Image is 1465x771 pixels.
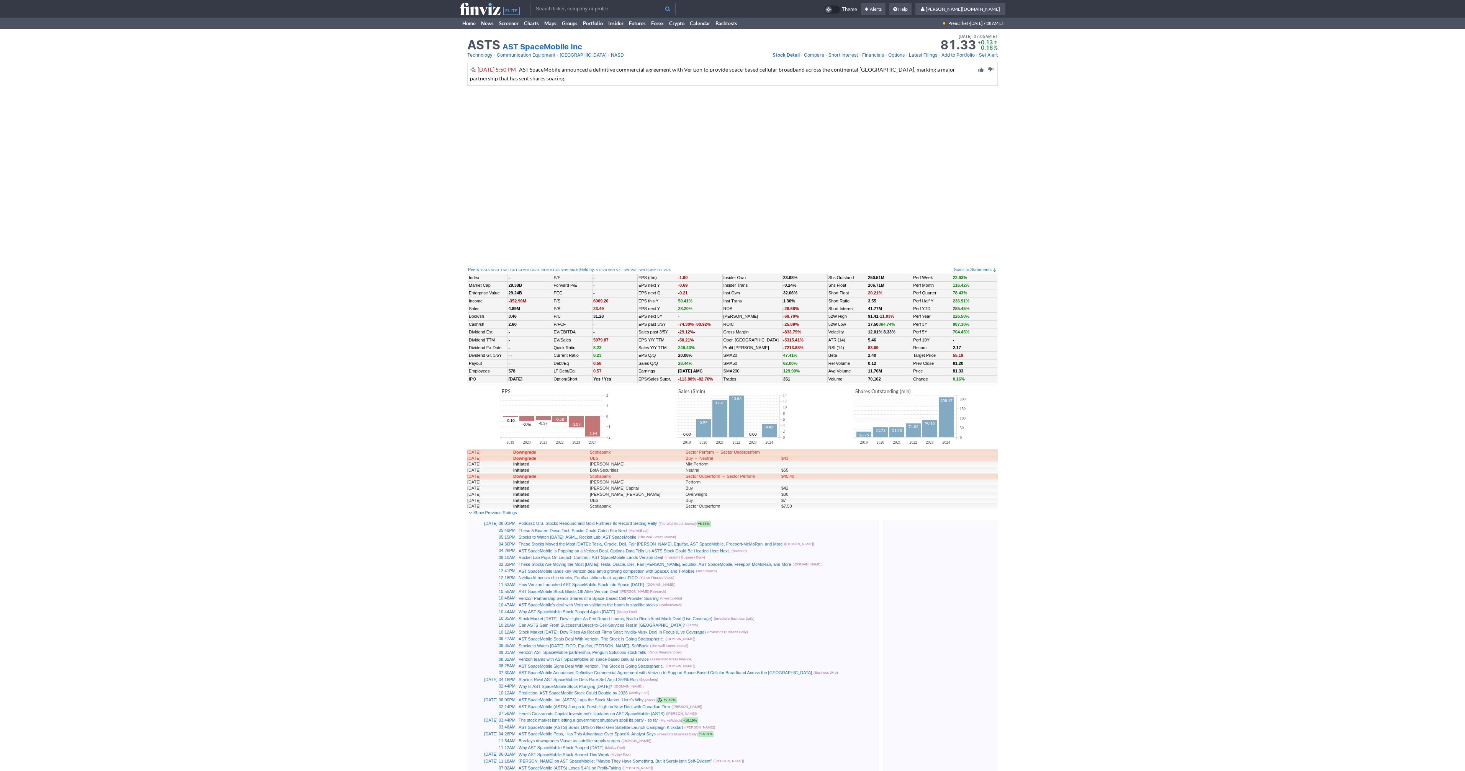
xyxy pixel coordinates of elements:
img: nic2x2.gif [467,516,730,520]
td: Book/sh [468,313,507,320]
a: IWR [638,268,645,273]
span: 5979.87 [593,338,609,342]
a: VSAT [491,268,500,273]
b: 578 [508,369,515,373]
span: -0.21 [678,291,687,295]
td: Profit [PERSON_NAME] [722,344,782,352]
a: Starlink Rival AST SpaceMobile Gets Rare Sell Amid 254% Run [519,677,638,682]
span: • [493,51,496,59]
a: Here's Crossroads Capital Investment's Updates on AST SpaceMobile (ASTS) [519,711,665,716]
span: 47.41% [783,353,797,358]
a: 41.77M [868,306,882,311]
a: Rocket Lab Pops On Launch Contract, AST SpaceMobile Lands Verizon Deal [519,555,663,560]
a: AST SpaceMobile Is Popping on a Verizon Deal. Options Data Tells Us ASTS Stock Could Be Headed He... [519,549,730,553]
span: 0.57 [593,369,601,373]
span: • [607,51,610,59]
b: - [508,345,510,350]
td: ROA [722,305,782,313]
b: 81.20 [953,361,964,366]
td: Forward P/E [553,281,592,289]
td: Beta [827,352,867,359]
td: EPS next Y [638,281,677,289]
a: Barclays downgrades Viasat as satellite supply surges [519,738,620,743]
span: 6009.20 [593,299,609,303]
div: | : [579,267,671,273]
td: EPS Y/Y TTM [638,336,677,344]
a: GSAT [530,268,540,273]
b: 20.08% [678,353,692,358]
td: Perf Quarter [912,289,952,297]
b: 11.76M [868,369,882,373]
td: EPS next Q [638,289,677,297]
b: 2.40 [868,353,876,358]
td: Employees [468,368,507,375]
a: AST SpaceMobile's deal with Verizon validates the boom in satellite stocks [519,603,658,607]
span: [DATE] 07:05AM ET [959,33,998,40]
span: 23.49 [593,306,604,311]
a: Insider [606,18,626,29]
td: Gross Margin [722,328,782,336]
a: [GEOGRAPHIC_DATA] [560,51,607,59]
b: 29.24B [508,291,522,295]
a: Charts [521,18,542,29]
span: 8.23 [593,353,601,358]
td: Volume [827,375,867,383]
a: Prediction: AST SpaceMobile Stock Could Double by 2026 [519,691,628,695]
td: Inst Trans [722,297,782,305]
td: Option/Short [553,375,592,383]
td: EV/EBITDA [553,328,592,336]
td: Debt/Eq [553,359,592,367]
span: -82.70% [697,377,713,381]
a: AST SpaceMobile Seals Deal With Verizon. The Stock Is Going Stratospheric. [519,637,664,641]
a: SPIR [561,268,569,273]
td: Payout [468,359,507,367]
b: 32.06% [783,291,797,295]
a: IYZ [657,268,663,273]
a: Scroll to Statements [954,267,997,272]
a: VOX [664,268,671,273]
a: -113.88% -82.70% [678,377,713,381]
b: 29.38B [508,283,522,287]
span: -5315.41% [783,338,804,342]
span: Stock Detail [773,52,800,58]
td: Oper. [GEOGRAPHIC_DATA] [722,336,782,344]
a: Home [460,18,478,29]
a: Verizon teams with AST SpaceMobile on space-based cellular service [519,657,649,662]
a: Stock Market [DATE]: Dow Rises As Rocket Firms Soar; Nvidia-Musk Deal In Focus (Live Coverage) [519,630,706,634]
a: These 5 Beaten-Down Tech Stocks Could Catch Fire Next [519,528,627,533]
b: 5.46 [868,338,876,342]
b: 17.50 [868,322,895,327]
span: 704.45% [953,330,969,334]
a: Financials [862,51,884,59]
b: 91.41 [868,314,894,319]
td: RSI (14) [827,344,867,352]
td: Quick Ratio [553,344,592,352]
a: VBR [608,268,615,273]
b: - [593,330,595,334]
td: Perf Half Y [912,297,952,305]
span: 116.42% [953,283,969,287]
a: Backtests [713,18,740,29]
span: 0.16 [981,44,993,51]
a: [PERSON_NAME][DOMAIN_NAME] [915,3,1005,15]
img: nic2x2.gif [467,446,730,449]
small: - - [508,353,512,358]
span: 28.20% [678,306,692,311]
span: [DATE] 5:50 PM [478,66,519,73]
b: - [593,275,595,280]
td: Avg Volume [827,368,867,375]
td: P/E [553,274,592,281]
a: Short Interest [828,51,858,59]
b: 206.71M [868,283,884,287]
a: AST SpaceMobile, Inc. (ASTS) Laps the Stock Market: Here's Why [519,697,643,702]
td: LT Debt/Eq [553,368,592,375]
td: P/C [553,313,592,320]
a: VB [602,268,607,273]
td: Insider Trans [722,281,782,289]
td: Sales past 3/5Y [638,328,677,336]
a: AST SpaceMobile Stock Blasts Off After Verizon Deal [519,589,618,594]
td: EPS past 3/5Y [638,320,677,328]
span: AST SpaceMobile announced a definitive commercial agreement with Verizon to provide space-based c... [470,66,955,82]
span: -74.30% [678,322,694,327]
a: VTI [596,268,601,273]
